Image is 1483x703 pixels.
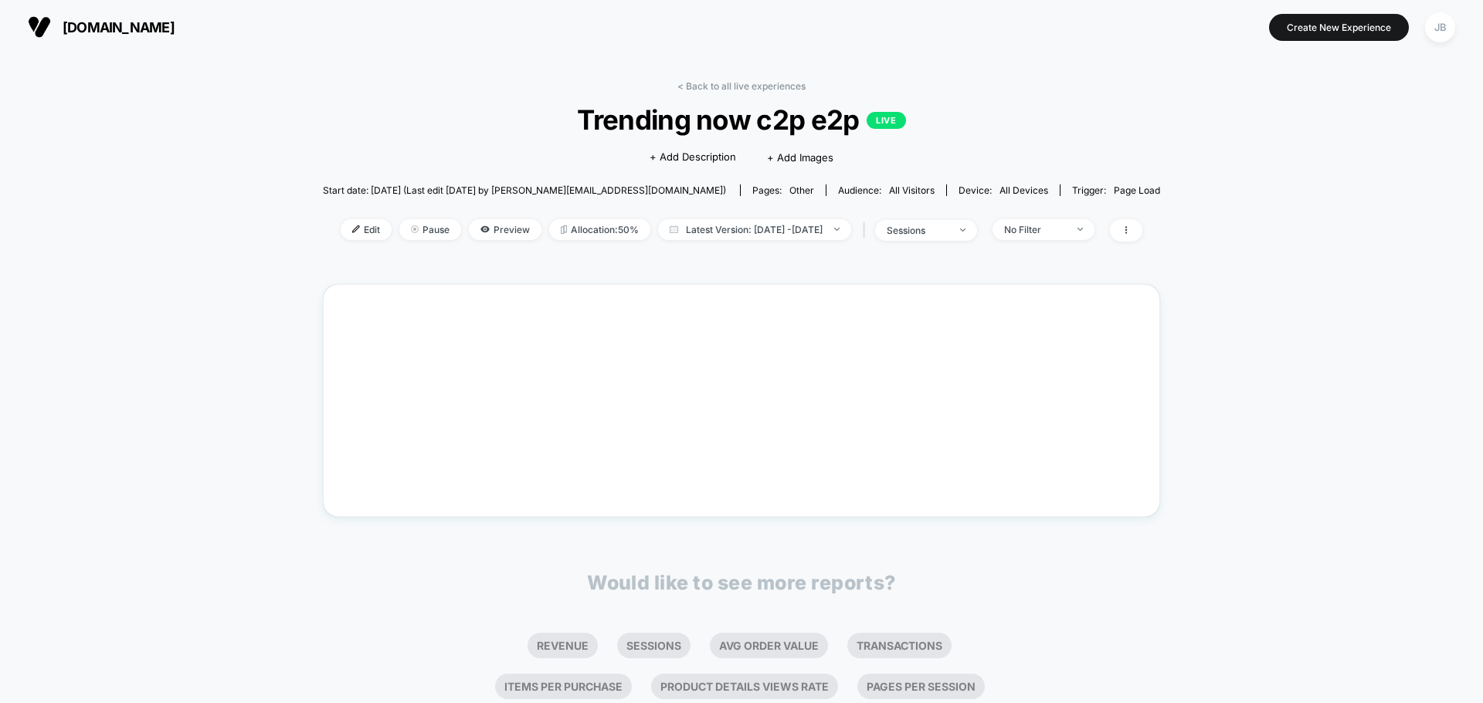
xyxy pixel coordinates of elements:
img: end [1077,228,1083,231]
span: Page Load [1114,184,1160,196]
span: Start date: [DATE] (Last edit [DATE] by [PERSON_NAME][EMAIL_ADDRESS][DOMAIN_NAME]) [323,184,726,196]
div: sessions [887,225,949,236]
span: Latest Version: [DATE] - [DATE] [658,219,851,240]
li: Product Details Views Rate [651,674,838,699]
li: Avg Order Value [710,633,828,658]
img: calendar [670,225,678,233]
li: Transactions [847,633,952,658]
div: Audience: [838,184,935,196]
p: Would like to see more reports? [587,571,896,594]
div: Pages: [752,184,814,196]
button: Create New Experience [1269,14,1409,41]
span: All Visitors [889,184,935,196]
img: edit [352,225,360,233]
span: all devices [999,184,1048,196]
span: Device: [946,184,1060,196]
button: JB [1420,12,1460,43]
img: end [411,225,419,233]
span: + Add Images [767,151,833,164]
span: other [789,184,814,196]
li: Items Per Purchase [495,674,632,699]
span: [DOMAIN_NAME] [63,19,175,35]
span: Edit [341,219,392,240]
span: Allocation: 50% [549,219,650,240]
a: < Back to all live experiences [677,80,806,92]
div: No Filter [1004,224,1066,235]
span: Preview [469,219,541,240]
li: Pages Per Session [857,674,985,699]
img: end [960,228,965,232]
span: | [859,219,875,242]
div: JB [1425,12,1455,42]
span: + Add Description [650,150,736,165]
span: Pause [399,219,461,240]
button: [DOMAIN_NAME] [23,15,179,39]
li: Revenue [528,633,598,658]
p: LIVE [867,112,905,129]
img: rebalance [561,225,567,234]
span: Trending now c2p e2p [365,103,1118,136]
div: Trigger: [1072,184,1160,196]
img: Visually logo [28,15,51,39]
li: Sessions [617,633,691,658]
img: end [834,228,840,231]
